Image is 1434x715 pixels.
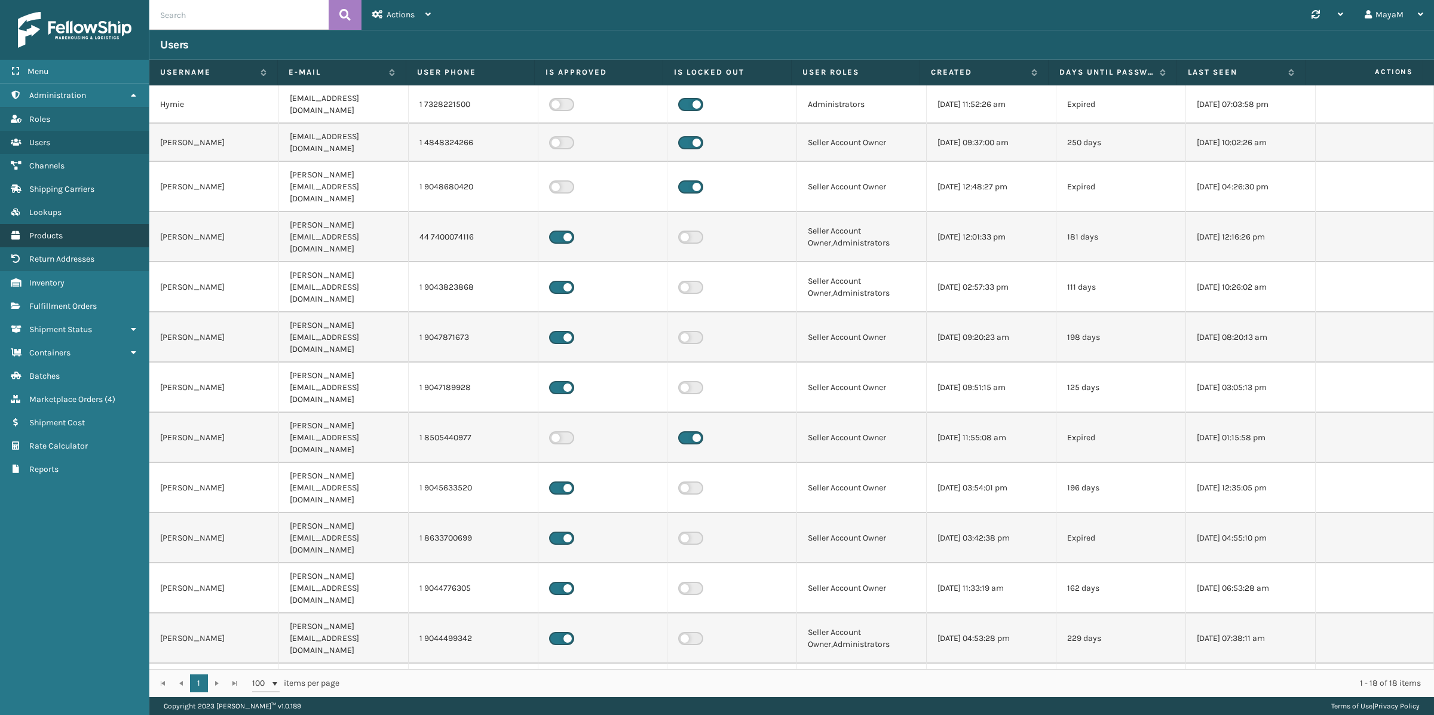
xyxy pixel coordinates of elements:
[149,664,279,714] td: [PERSON_NAME]
[252,677,270,689] span: 100
[1186,613,1316,664] td: [DATE] 07:38:11 am
[1056,85,1186,124] td: Expired
[1186,463,1316,513] td: [DATE] 12:35:05 pm
[1056,212,1186,262] td: 181 days
[927,463,1056,513] td: [DATE] 03:54:01 pm
[279,664,409,714] td: [PERSON_NAME][EMAIL_ADDRESS][DOMAIN_NAME]
[409,212,538,262] td: 44 7400074116
[674,67,780,78] label: Is Locked Out
[927,312,1056,363] td: [DATE] 09:20:23 am
[29,371,60,381] span: Batches
[797,463,927,513] td: Seller Account Owner
[279,513,409,563] td: [PERSON_NAME][EMAIL_ADDRESS][DOMAIN_NAME]
[931,67,1025,78] label: Created
[29,394,103,404] span: Marketplace Orders
[29,90,86,100] span: Administration
[1056,124,1186,162] td: 250 days
[927,664,1056,714] td: [DATE] 11:58:09 am
[387,10,415,20] span: Actions
[149,162,279,212] td: [PERSON_NAME]
[409,85,538,124] td: 1 7328221500
[279,262,409,312] td: [PERSON_NAME][EMAIL_ADDRESS][DOMAIN_NAME]
[29,418,85,428] span: Shipment Cost
[797,262,927,312] td: Seller Account Owner,Administrators
[1188,67,1282,78] label: Last Seen
[149,413,279,463] td: [PERSON_NAME]
[1374,702,1420,710] a: Privacy Policy
[409,312,538,363] td: 1 9047871673
[1186,363,1316,413] td: [DATE] 03:05:13 pm
[1056,664,1186,714] td: 323 days
[1056,613,1186,664] td: 229 days
[797,212,927,262] td: Seller Account Owner,Administrators
[797,613,927,664] td: Seller Account Owner,Administrators
[279,162,409,212] td: [PERSON_NAME][EMAIL_ADDRESS][DOMAIN_NAME]
[409,162,538,212] td: 1 9048680420
[149,563,279,613] td: [PERSON_NAME]
[29,231,63,241] span: Products
[1331,697,1420,715] div: |
[927,85,1056,124] td: [DATE] 11:52:26 am
[29,441,88,451] span: Rate Calculator
[409,363,538,413] td: 1 9047189928
[1186,563,1316,613] td: [DATE] 06:53:28 am
[1331,702,1372,710] a: Terms of Use
[356,677,1421,689] div: 1 - 18 of 18 items
[149,262,279,312] td: [PERSON_NAME]
[279,124,409,162] td: [EMAIL_ADDRESS][DOMAIN_NAME]
[29,114,50,124] span: Roles
[927,162,1056,212] td: [DATE] 12:48:27 pm
[190,674,208,692] a: 1
[1186,262,1316,312] td: [DATE] 10:26:02 am
[29,348,71,358] span: Containers
[1056,413,1186,463] td: Expired
[18,12,131,48] img: logo
[927,363,1056,413] td: [DATE] 09:51:15 am
[1186,162,1316,212] td: [DATE] 04:26:30 pm
[927,262,1056,312] td: [DATE] 02:57:33 pm
[149,513,279,563] td: [PERSON_NAME]
[1186,664,1316,714] td: [DATE] 04:12:13 pm
[927,124,1056,162] td: [DATE] 09:37:00 am
[29,207,62,217] span: Lookups
[149,613,279,664] td: [PERSON_NAME]
[29,161,65,171] span: Channels
[279,312,409,363] td: [PERSON_NAME][EMAIL_ADDRESS][DOMAIN_NAME]
[1186,312,1316,363] td: [DATE] 08:20:13 am
[279,613,409,664] td: [PERSON_NAME][EMAIL_ADDRESS][DOMAIN_NAME]
[409,413,538,463] td: 1 8505440977
[409,513,538,563] td: 1 8633700699
[797,563,927,613] td: Seller Account Owner
[1186,85,1316,124] td: [DATE] 07:03:58 pm
[409,664,538,714] td: 1 8434127020
[1059,67,1154,78] label: Days until password expires
[279,413,409,463] td: [PERSON_NAME][EMAIL_ADDRESS][DOMAIN_NAME]
[1309,62,1420,82] span: Actions
[927,212,1056,262] td: [DATE] 12:01:33 pm
[1056,513,1186,563] td: Expired
[1056,363,1186,413] td: 125 days
[27,66,48,76] span: Menu
[927,513,1056,563] td: [DATE] 03:42:38 pm
[797,513,927,563] td: Seller Account Owner
[149,124,279,162] td: [PERSON_NAME]
[289,67,383,78] label: E-mail
[279,85,409,124] td: [EMAIL_ADDRESS][DOMAIN_NAME]
[797,664,927,714] td: Seller Account Owner,Administrators
[802,67,909,78] label: User Roles
[927,613,1056,664] td: [DATE] 04:53:28 pm
[149,212,279,262] td: [PERSON_NAME]
[149,463,279,513] td: [PERSON_NAME]
[160,67,255,78] label: Username
[160,38,189,52] h3: Users
[29,324,92,335] span: Shipment Status
[29,137,50,148] span: Users
[927,413,1056,463] td: [DATE] 11:55:08 am
[1186,212,1316,262] td: [DATE] 12:16:26 pm
[1056,312,1186,363] td: 198 days
[797,85,927,124] td: Administrators
[409,563,538,613] td: 1 9044776305
[279,563,409,613] td: [PERSON_NAME][EMAIL_ADDRESS][DOMAIN_NAME]
[797,413,927,463] td: Seller Account Owner
[164,697,301,715] p: Copyright 2023 [PERSON_NAME]™ v 1.0.189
